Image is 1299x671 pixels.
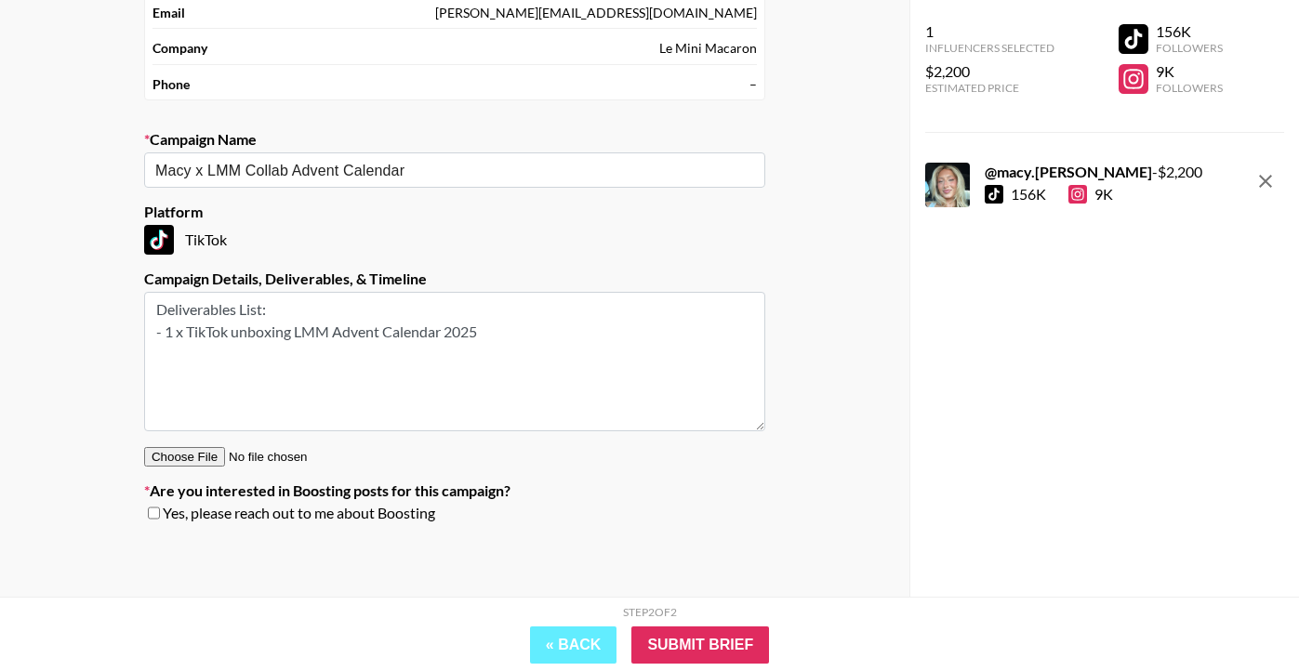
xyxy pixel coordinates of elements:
img: TikTok [144,225,174,255]
label: Platform [144,203,765,221]
div: [PERSON_NAME][EMAIL_ADDRESS][DOMAIN_NAME] [435,5,757,21]
div: Influencers Selected [925,41,1054,55]
div: 9K [1068,185,1113,204]
button: « Back [530,626,617,664]
label: Are you interested in Boosting posts for this campaign? [144,481,765,500]
div: Step 2 of 2 [623,605,677,619]
div: TikTok [144,225,765,255]
button: remove [1247,163,1284,200]
strong: @ macy.[PERSON_NAME] [985,163,1152,180]
input: Submit Brief [631,626,769,664]
div: - $ 2,200 [985,163,1202,181]
div: Followers [1156,41,1223,55]
div: 9K [1156,62,1223,81]
div: Estimated Price [925,81,1054,95]
div: $2,200 [925,62,1054,81]
div: Le Mini Macaron [659,40,757,57]
span: Yes, please reach out to me about Boosting [163,504,435,522]
div: 156K [1156,22,1223,41]
div: 156K [1011,185,1046,204]
div: – [749,76,757,93]
input: Old Town Road - Lil Nas X + Billy Ray Cyrus [155,160,729,181]
strong: Email [152,5,185,21]
strong: Company [152,40,207,57]
label: Campaign Name [144,130,765,149]
label: Campaign Details, Deliverables, & Timeline [144,270,765,288]
strong: Phone [152,76,190,93]
div: Followers [1156,81,1223,95]
div: 1 [925,22,1054,41]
